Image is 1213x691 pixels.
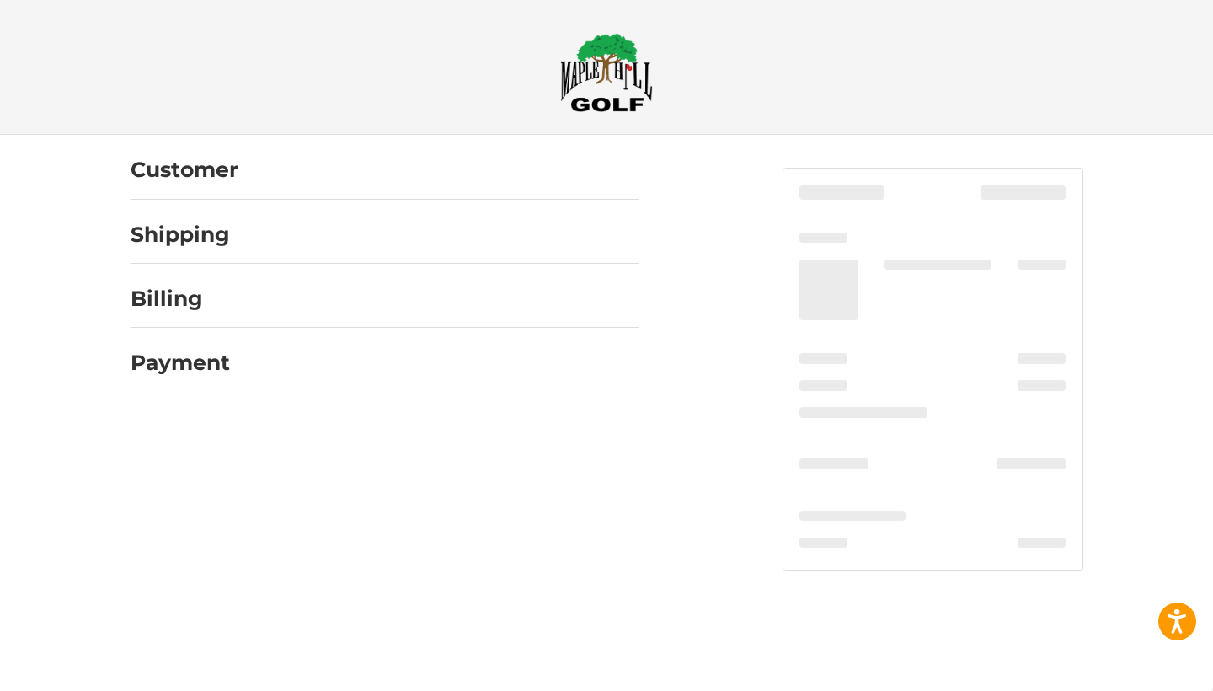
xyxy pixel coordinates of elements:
[131,157,238,183] h2: Customer
[131,286,229,312] h2: Billing
[131,350,230,376] h2: Payment
[560,33,653,112] img: Maple Hill Golf
[131,222,230,248] h2: Shipping
[17,619,200,674] iframe: Gorgias live chat messenger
